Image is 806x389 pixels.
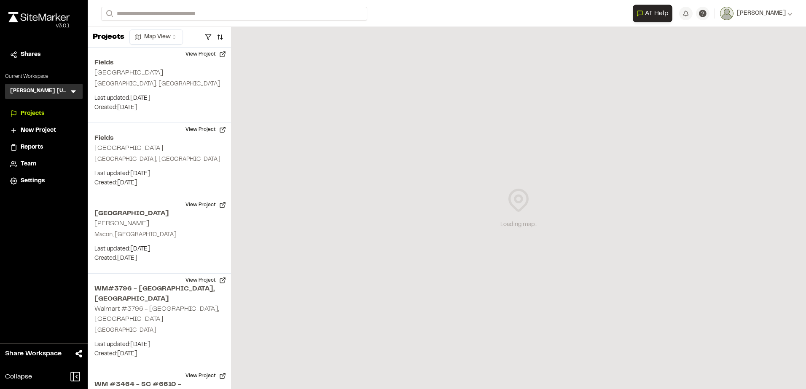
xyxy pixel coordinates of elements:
p: Last updated: [DATE] [94,94,224,103]
h2: [GEOGRAPHIC_DATA] [94,145,163,151]
p: [GEOGRAPHIC_DATA], [GEOGRAPHIC_DATA] [94,80,224,89]
a: Shares [10,50,78,59]
a: Team [10,160,78,169]
span: Settings [21,176,45,186]
a: Reports [10,143,78,152]
p: Created: [DATE] [94,103,224,112]
p: Created: [DATE] [94,254,224,263]
span: Projects [21,109,44,118]
span: New Project [21,126,56,135]
h2: Fields [94,58,224,68]
p: Created: [DATE] [94,349,224,359]
button: View Project [180,123,231,136]
p: Current Workspace [5,73,83,80]
a: Settings [10,176,78,186]
p: [GEOGRAPHIC_DATA], [GEOGRAPHIC_DATA] [94,155,224,164]
span: Share Workspace [5,349,62,359]
span: Collapse [5,372,32,382]
span: [PERSON_NAME] [737,9,786,18]
p: Last updated: [DATE] [94,245,224,254]
p: Projects [93,32,124,43]
div: Open AI Assistant [633,5,676,22]
h2: [PERSON_NAME] [94,221,149,226]
button: View Project [180,274,231,287]
button: View Project [180,369,231,383]
p: Last updated: [DATE] [94,340,224,349]
button: Open AI Assistant [633,5,672,22]
img: User [720,7,733,20]
span: AI Help [645,8,669,19]
img: rebrand.png [8,12,70,22]
span: Team [21,160,36,169]
button: View Project [180,48,231,61]
h2: Walmart #3796 - [GEOGRAPHIC_DATA], [GEOGRAPHIC_DATA] [94,306,219,322]
span: Reports [21,143,43,152]
button: View Project [180,198,231,212]
p: Last updated: [DATE] [94,169,224,179]
h2: [GEOGRAPHIC_DATA] [94,70,163,76]
span: Shares [21,50,40,59]
button: Search [101,7,116,21]
p: Created: [DATE] [94,179,224,188]
a: New Project [10,126,78,135]
h2: [GEOGRAPHIC_DATA] [94,208,224,218]
div: Loading map... [500,220,537,229]
h2: Fields [94,133,224,143]
h2: WM#3796 - [GEOGRAPHIC_DATA], [GEOGRAPHIC_DATA] [94,284,224,304]
p: Macon, [GEOGRAPHIC_DATA] [94,230,224,240]
a: Projects [10,109,78,118]
h3: [PERSON_NAME] [US_STATE] [10,87,69,96]
p: [GEOGRAPHIC_DATA] [94,326,224,335]
div: Oh geez...please don't... [8,22,70,30]
button: [PERSON_NAME] [720,7,793,20]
